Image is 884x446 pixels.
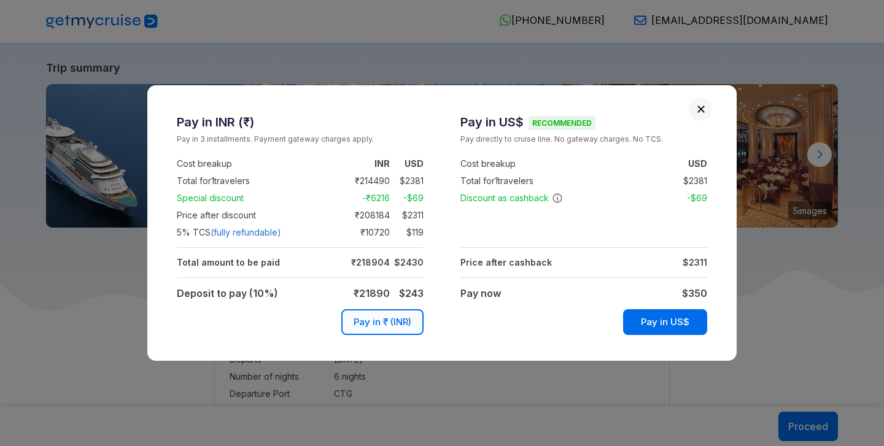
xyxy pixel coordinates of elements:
button: Close [697,105,705,113]
td: Total for 1 travelers [460,172,622,190]
td: Price after discount [177,207,338,224]
strong: ₹ 21890 [354,287,390,299]
td: $ 119 [390,225,424,240]
h3: Pay in US$ [460,115,707,129]
strong: USD [405,158,424,169]
strong: $ 243 [399,287,424,299]
small: Pay in 3 installments. Payment gateway charges apply. [177,133,424,145]
strong: ₹ 218904 [351,257,390,267]
strong: $ 2430 [394,257,424,267]
strong: Deposit to pay (10%) [177,287,278,299]
td: ₹ 208184 [338,208,390,223]
td: Cost breakup [177,155,338,172]
td: 5 % TCS [177,224,338,241]
td: Special discount [177,190,338,207]
span: Recommended [529,116,595,130]
td: $ 2381 [390,174,424,188]
td: Cost breakup [460,155,622,172]
small: Pay directly to cruise line. No gateway charges. No TCS. [460,133,707,145]
span: Discount as cashback [460,192,563,204]
strong: Price after cashback [460,257,552,267]
td: -$ 69 [390,191,424,206]
strong: INR [374,158,390,169]
strong: Pay now [460,287,501,299]
strong: USD [688,158,707,169]
td: -₹ 6216 [338,191,390,206]
td: $ 2311 [390,208,424,223]
td: ₹ 10720 [338,225,390,240]
span: (fully refundable) [211,226,281,239]
td: ₹ 214490 [338,174,390,188]
strong: Total amount to be paid [177,257,280,267]
button: Pay in ₹ (INR) [341,309,424,335]
strong: $ 350 [682,287,707,299]
td: Total for 1 travelers [177,172,338,190]
td: -$ 69 [673,191,707,206]
h3: Pay in INR (₹) [177,115,424,129]
td: $ 2381 [673,174,707,188]
strong: $ 2311 [683,257,707,267]
button: Pay in US$ [623,309,707,335]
